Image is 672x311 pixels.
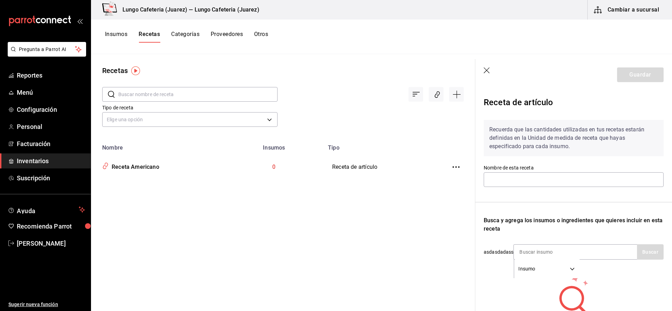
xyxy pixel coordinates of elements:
[484,216,664,233] div: Busca y agrega los insumos o ingredientes que quieres incluir en esta receta
[484,120,664,156] div: Recuerda que las cantidades utilizadas en tus recetas estarán definidas en la Unidad de medida de...
[17,88,85,97] span: Menú
[102,65,128,76] div: Recetas
[17,222,85,231] span: Recomienda Parrot
[17,205,76,214] span: Ayuda
[8,301,85,308] span: Sugerir nueva función
[8,42,86,57] button: Pregunta a Parrot AI
[109,160,159,171] div: Receta Americano
[17,239,85,248] span: [PERSON_NAME]
[102,112,278,127] div: Elige una opción
[514,245,584,259] input: Buscar insumo
[102,105,278,110] label: Tipo de receta
[17,156,85,166] span: Inventarios
[117,6,259,14] h3: Lungo Cafeteria (Juarez) — Lungo Cafeteria (Juarez)
[17,139,85,149] span: Facturación
[17,173,85,183] span: Suscripción
[408,87,423,102] div: Ordenar por
[131,66,140,75] img: Tooltip marker
[484,165,664,170] label: Nombre de esta receta
[91,140,475,183] table: inventoriesTable
[429,87,443,102] div: Asociar recetas
[484,93,664,114] div: Receta de artículo
[449,87,464,102] div: Agregar receta
[224,140,324,151] th: Insumos
[514,259,580,278] div: Insumo
[105,31,268,43] div: navigation tabs
[272,164,275,170] span: 0
[118,87,278,101] input: Buscar nombre de receta
[324,140,440,151] th: Tipo
[19,46,75,53] span: Pregunta a Parrot AI
[17,105,85,114] span: Configuración
[171,31,199,43] button: Categorías
[211,31,243,43] button: Proveedores
[91,140,224,151] th: Nombre
[254,31,268,43] button: Otros
[77,18,83,24] button: open_drawer_menu
[105,31,127,43] button: Insumos
[324,151,440,183] td: Receta de artículo
[139,31,160,43] button: Recetas
[484,244,664,260] div: asdasdadass
[5,51,86,58] a: Pregunta a Parrot AI
[17,71,85,80] span: Reportes
[17,122,85,131] span: Personal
